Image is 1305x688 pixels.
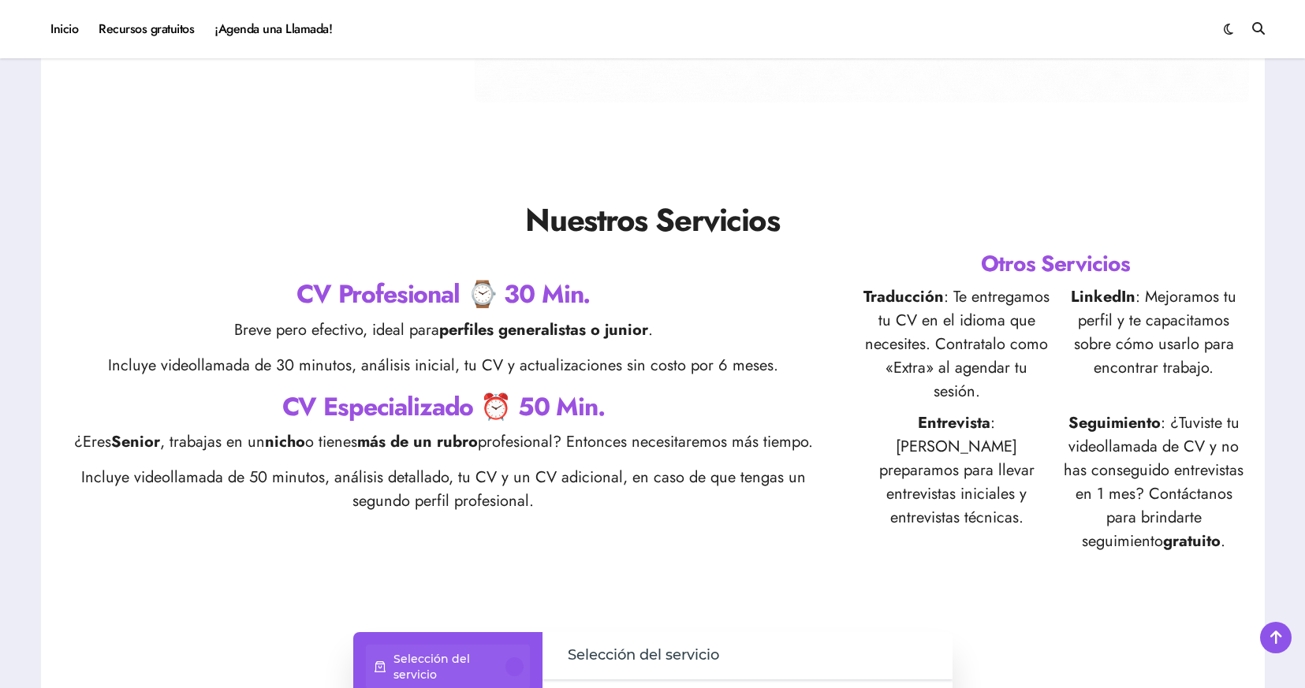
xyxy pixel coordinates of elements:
h2: CV Especializado ⏰ 50 Min. [57,389,830,425]
p: : [PERSON_NAME] preparamos para llevar entrevistas iniciales y entrevistas técnicas. [862,411,1051,553]
p: Incluye videollamada de 50 minutos, análisis detallado, tu CV y un CV adicional, en caso de que t... [57,466,830,513]
p: ¿Eres , trabajas en un o tienes profesional? Entonces necesitaremos más tiempo. [57,430,830,454]
strong: Traducción [863,285,944,308]
h2: CV Profesional ⌚ 30 Min. [57,277,830,312]
strong: nicho [265,430,305,453]
a: Recursos gratuitos [88,8,204,50]
strong: Senior [111,430,160,453]
p: : Te entregamos tu CV en el idioma que necesites. Contratalo como «Extra» al agendar tu sesión. [862,285,1051,404]
strong: Seguimiento [1068,411,1161,434]
h1: Nuestros Servicios [57,198,1249,242]
strong: gratuito [1163,530,1221,552]
strong: Entrevista [918,411,990,434]
a: ¡Agenda una Llamada! [204,8,342,50]
p: : ¿Tuviste tu videollamada de CV y no has conseguido entrevistas en 1 mes? Contáctanos para brind... [1059,411,1248,553]
strong: más de un rubro [357,430,478,453]
p: Breve pero efectivo, ideal para . [57,318,830,342]
strong: LinkedIn [1071,285,1135,308]
p: Selección del servicio [393,651,505,682]
span: Selección del servicio [568,645,719,667]
h3: Otros Servicios [862,248,1249,279]
p: : Mejoramos tu perfil y te capacitamos sobre cómo usarlo para encontrar trabajo. [1059,285,1248,404]
p: Incluye videollamada de 30 minutos, análisis inicial, tu CV y actualizaciones sin costo por 6 meses. [57,354,830,377]
a: Inicio [41,8,89,50]
strong: perfiles generalistas o junior [439,318,648,341]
